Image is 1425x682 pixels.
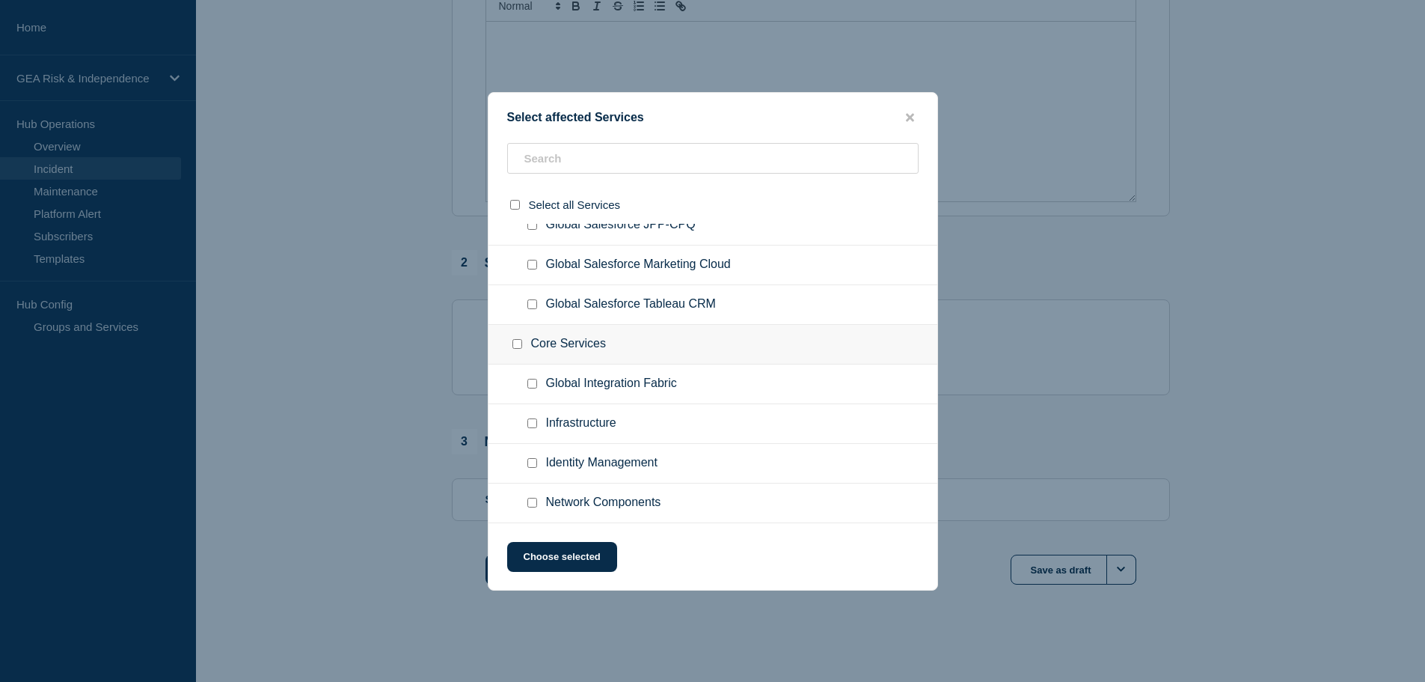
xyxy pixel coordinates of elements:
input: Infrastructure checkbox [527,418,537,428]
div: Core Services [488,325,937,365]
span: Identity Management [546,456,658,471]
input: Global Salesforce JPP-CPQ checkbox [527,220,537,230]
input: Core Services checkbox [512,339,522,349]
span: Network Components [546,496,661,511]
input: Identity Management checkbox [527,458,537,468]
input: Global Salesforce Marketing Cloud checkbox [527,260,537,270]
span: Global Salesforce Tableau CRM [546,297,716,312]
input: Network Components checkbox [527,498,537,508]
button: close button [901,111,919,125]
input: Search [507,143,919,174]
input: Global Salesforce Tableau CRM checkbox [527,299,537,309]
span: Select all Services [529,198,621,211]
span: Infrastructure [546,416,616,431]
span: Global Salesforce Marketing Cloud [546,258,731,273]
input: Global Integration Fabric checkbox [527,379,537,389]
div: Select affected Services [488,111,937,125]
input: select all checkbox [510,200,520,210]
span: Global Salesforce JPP-CPQ [546,218,696,233]
span: Global Integration Fabric [546,377,677,392]
button: Choose selected [507,542,617,572]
